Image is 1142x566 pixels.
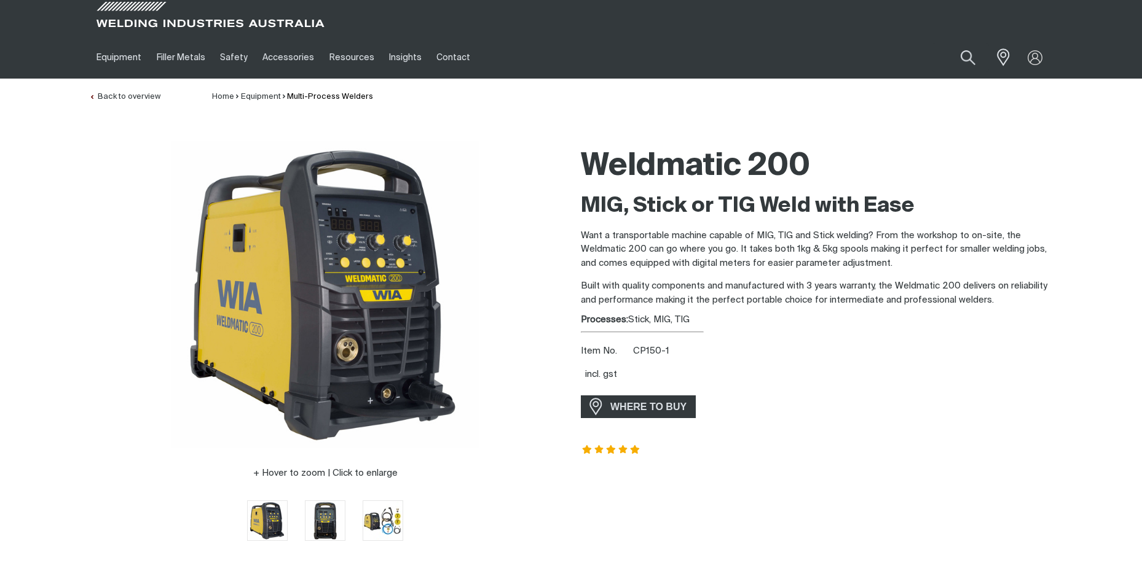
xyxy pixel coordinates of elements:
div: incl. gst [585,368,617,382]
span: WHERE TO BUY [602,397,695,417]
span: CP150-1 [633,346,669,355]
div: Stick, MIG, TIG [581,313,1053,327]
a: Back to overview of Multi-Process Welders [89,93,160,101]
a: Filler Metals [149,36,212,79]
button: Hover to zoom | Click to enlarge [246,466,405,481]
button: Go to slide 2 [305,500,345,541]
strong: Processes: [581,315,628,324]
a: Accessories [255,36,321,79]
a: Equipment [89,36,149,79]
h1: Weldmatic 200 [581,147,1053,187]
a: Equipment [241,93,281,101]
img: Weldmatic 200 [171,141,479,448]
a: Safety [213,36,255,79]
nav: Main [89,36,812,79]
a: Resources [322,36,382,79]
img: Weldmatic 200 [363,501,403,540]
p: Built with quality components and manufactured with 3 years warranty, the Weldmatic 200 delivers ... [581,279,1053,307]
a: WHERE TO BUY [581,395,696,418]
p: Want a transportable machine capable of MIG, TIG and Stick welding? From the workshop to on-site,... [581,229,1053,271]
a: Contact [429,36,478,79]
span: Item No. [581,344,631,359]
input: Product name or item number... [932,43,989,72]
nav: Breadcrumb [212,91,373,103]
button: Go to slide 3 [363,500,403,541]
h2: MIG, Stick or TIG Weld with Ease [581,193,1053,220]
span: Rating: 5 [581,446,641,454]
a: Multi-Process Welders [287,93,373,101]
a: Home [212,93,234,101]
img: Weldmatic 200 [248,501,287,540]
button: Go to slide 1 [247,500,288,541]
a: Insights [382,36,429,79]
img: Weldmatic 200 [305,501,345,540]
